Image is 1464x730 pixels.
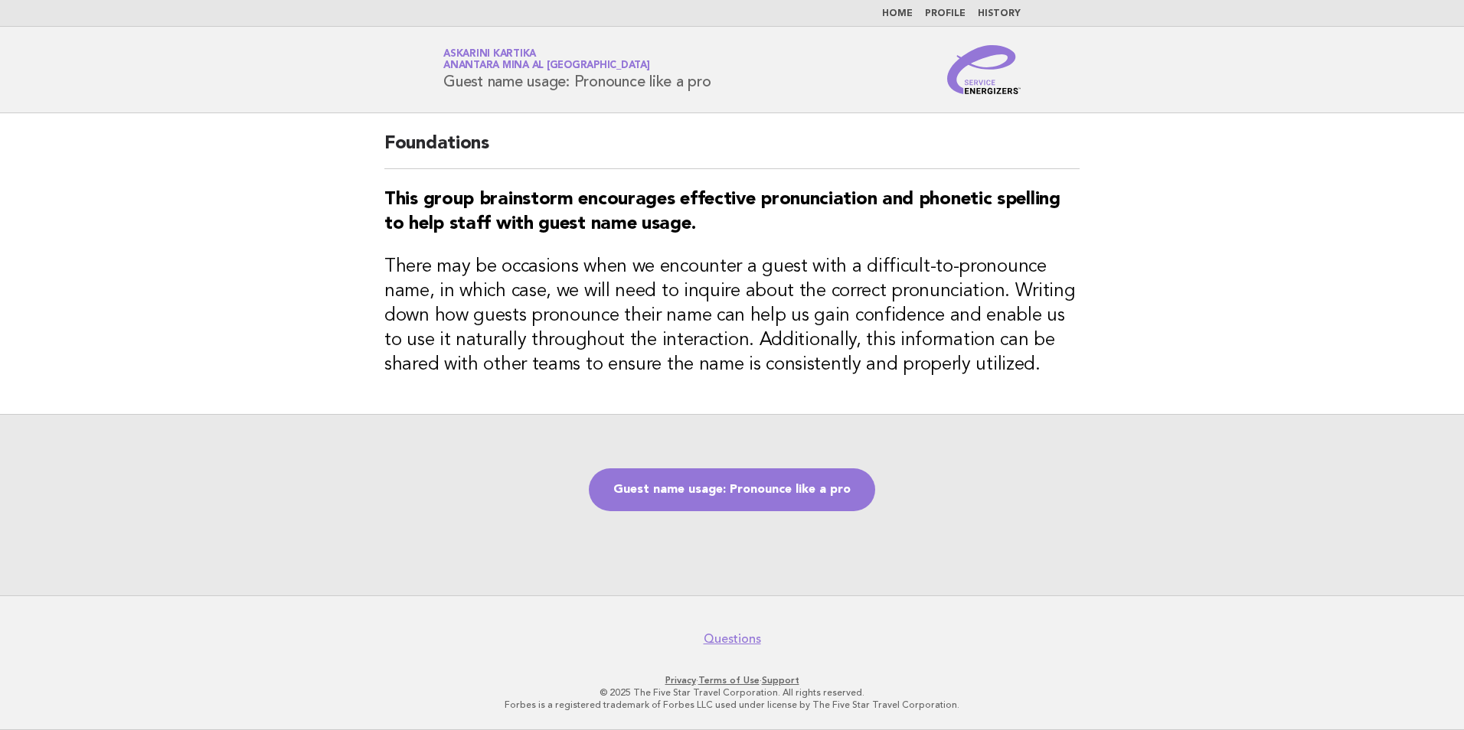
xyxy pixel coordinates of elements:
[263,699,1201,711] p: Forbes is a registered trademark of Forbes LLC used under license by The Five Star Travel Corpora...
[589,468,875,511] a: Guest name usage: Pronounce like a pro
[384,191,1060,233] strong: This group brainstorm encourages effective pronunciation and phonetic spelling to help staff with...
[443,61,650,71] span: Anantara Mina al [GEOGRAPHIC_DATA]
[978,9,1021,18] a: History
[698,675,760,686] a: Terms of Use
[762,675,799,686] a: Support
[704,631,761,647] a: Questions
[384,132,1080,169] h2: Foundations
[263,674,1201,686] p: · ·
[882,9,913,18] a: Home
[263,686,1201,699] p: © 2025 The Five Star Travel Corporation. All rights reserved.
[947,45,1021,94] img: Service Energizers
[384,255,1080,377] h3: There may be occasions when we encounter a guest with a difficult-to-pronounce name, in which cas...
[443,49,650,70] a: Askarini KartikaAnantara Mina al [GEOGRAPHIC_DATA]
[665,675,696,686] a: Privacy
[925,9,966,18] a: Profile
[443,50,711,90] h1: Guest name usage: Pronounce like a pro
